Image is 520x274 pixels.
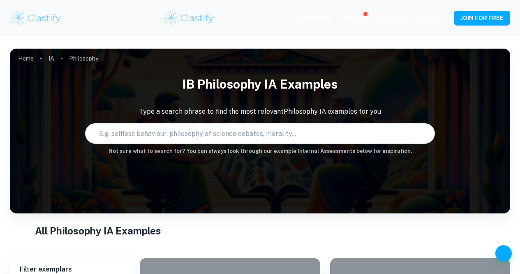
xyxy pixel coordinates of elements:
[49,53,54,64] a: IA
[35,223,485,238] h1: All Philosophy IA Examples
[454,11,510,26] button: JOIN FOR FREE
[346,14,365,23] p: Review
[10,147,510,155] h6: Not sure what to search for? You can always look through our example Internal Assessments below f...
[421,15,437,21] a: Login
[299,13,329,22] p: Exemplars
[495,245,512,262] button: Help and Feedback
[86,122,419,145] input: E.g. selfless behaviour, philosophy of science debates, morality...
[18,53,34,64] a: Home
[10,10,62,26] img: Clastify logo
[422,130,429,137] button: Search
[10,107,510,117] p: Type a search phrase to find the most relevant Philosophy IA examples for you
[163,10,215,26] img: Clastify logo
[10,72,510,97] h1: IB Philosophy IA examples
[69,54,98,63] p: Philosophy
[382,15,405,21] a: Schools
